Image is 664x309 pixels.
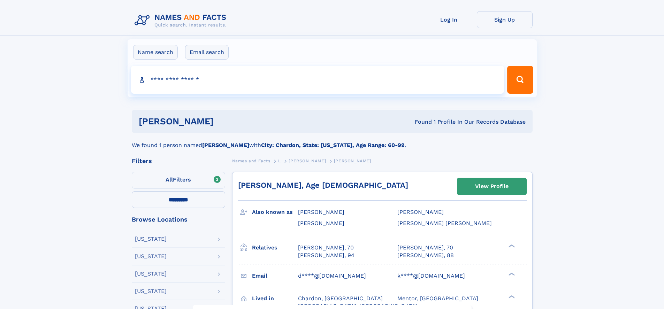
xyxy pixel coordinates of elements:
[261,142,405,148] b: City: Chardon, State: [US_STATE], Age Range: 60-99
[252,270,298,282] h3: Email
[133,45,178,60] label: Name search
[132,216,225,223] div: Browse Locations
[397,252,454,259] a: [PERSON_NAME], 88
[507,294,515,299] div: ❯
[289,156,326,165] a: [PERSON_NAME]
[298,295,383,302] span: Chardon, [GEOGRAPHIC_DATA]
[397,244,453,252] a: [PERSON_NAME], 70
[132,11,232,30] img: Logo Names and Facts
[166,176,173,183] span: All
[185,45,229,60] label: Email search
[457,178,526,195] a: View Profile
[278,159,281,163] span: L
[397,209,444,215] span: [PERSON_NAME]
[232,156,270,165] a: Names and Facts
[252,293,298,304] h3: Lived in
[202,142,249,148] b: [PERSON_NAME]
[298,209,344,215] span: [PERSON_NAME]
[421,11,477,28] a: Log In
[132,172,225,188] label: Filters
[132,133,533,149] div: We found 1 person named with .
[314,118,526,126] div: Found 1 Profile In Our Records Database
[139,117,314,126] h1: [PERSON_NAME]
[298,252,354,259] a: [PERSON_NAME], 94
[507,66,533,94] button: Search Button
[507,244,515,248] div: ❯
[477,11,533,28] a: Sign Up
[252,206,298,218] h3: Also known as
[135,288,167,294] div: [US_STATE]
[238,181,408,190] a: [PERSON_NAME], Age [DEMOGRAPHIC_DATA]
[289,159,326,163] span: [PERSON_NAME]
[298,244,354,252] a: [PERSON_NAME], 70
[131,66,504,94] input: search input
[135,254,167,259] div: [US_STATE]
[334,159,371,163] span: [PERSON_NAME]
[135,236,167,242] div: [US_STATE]
[252,242,298,254] h3: Relatives
[475,178,509,194] div: View Profile
[278,156,281,165] a: L
[132,158,225,164] div: Filters
[397,295,478,302] span: Mentor, [GEOGRAPHIC_DATA]
[397,220,492,226] span: [PERSON_NAME] [PERSON_NAME]
[298,220,344,226] span: [PERSON_NAME]
[135,271,167,277] div: [US_STATE]
[507,272,515,276] div: ❯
